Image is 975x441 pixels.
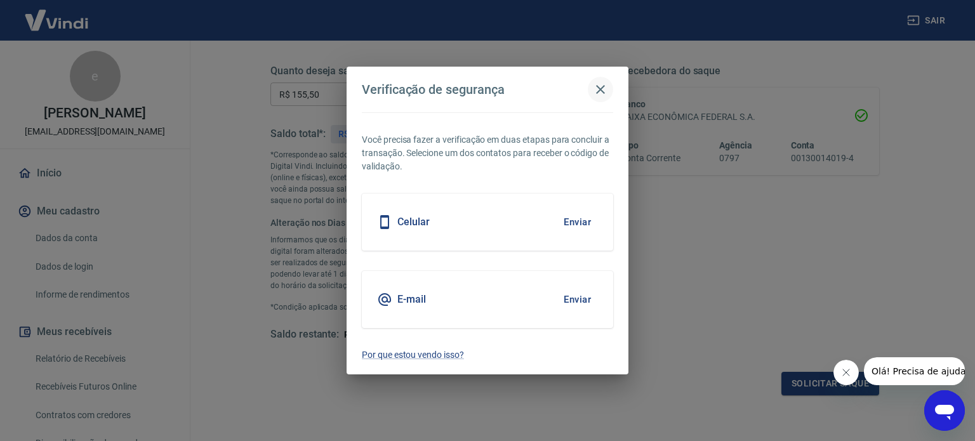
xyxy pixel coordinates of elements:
a: Por que estou vendo isso? [362,348,613,362]
h4: Verificação de segurança [362,82,505,97]
iframe: Mensagem da empresa [864,357,965,385]
button: Enviar [557,286,598,313]
iframe: Botão para abrir a janela de mensagens [924,390,965,431]
h5: E-mail [397,293,426,306]
button: Enviar [557,209,598,235]
h5: Celular [397,216,430,228]
span: Olá! Precisa de ajuda? [8,9,107,19]
p: Você precisa fazer a verificação em duas etapas para concluir a transação. Selecione um dos conta... [362,133,613,173]
iframe: Fechar mensagem [833,360,859,385]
